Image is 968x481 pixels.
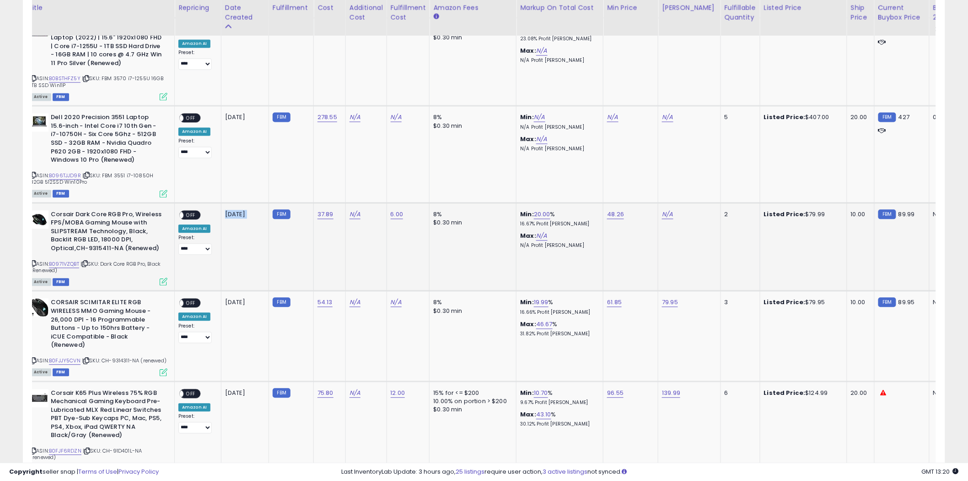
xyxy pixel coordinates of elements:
div: % [520,389,596,406]
b: Corsair Dark Core RGB Pro, Wireless FPS/MOBA Gaming Mouse with SLIPSTREAM Technology, Black, Back... [51,211,162,256]
div: N/A [933,299,963,307]
b: Listed Price: [764,298,806,307]
a: N/A [350,113,360,122]
div: $0.30 min [433,34,509,42]
b: Corsair K65 Plus Wireless 75% RGB Mechanical Gaming Keyboard Pre-Lubricated MLX Red Linear Switch... [51,389,162,443]
img: 41RIiEEtGGL._SL40_.jpg [30,389,48,408]
a: N/A [536,232,547,241]
a: 12.00 [391,389,405,398]
a: 6.00 [391,210,403,219]
b: Min: [520,210,534,219]
div: Date Created [225,3,265,22]
small: Amazon Fees. [433,13,439,21]
div: $0.30 min [433,122,509,131]
a: 139.99 [662,389,680,398]
div: Additional Cost [350,3,383,22]
small: FBM [273,298,290,307]
a: B0BSTHFZ5Y [49,75,81,83]
a: N/A [534,113,545,122]
a: 3 active listings [543,467,588,476]
span: | SKU: CH-9314311-NA (renewed) [82,357,167,365]
span: FBM [53,279,69,286]
div: 8% [433,211,509,219]
div: N/A [933,211,963,219]
div: Preset: [178,138,214,159]
div: $79.95 [764,299,840,307]
b: Max: [520,135,536,144]
div: % [520,411,596,428]
div: Markup on Total Cost [520,3,599,13]
img: 41Qm1AtAVcL._SL40_.jpg [30,211,48,229]
div: [DATE] [225,389,262,398]
a: N/A [391,298,402,307]
div: Fulfillment [273,3,310,13]
span: FBM [53,93,69,101]
span: OFF [183,300,198,307]
div: Amazon AI [178,225,210,233]
div: 8% [433,299,509,307]
span: | SKU: CH-91D401L-NA (renewed) [30,448,142,461]
b: Listed Price: [764,210,806,219]
img: 41U97+rJbSS._SL40_.jpg [30,114,48,132]
div: 10.00 [851,299,867,307]
div: 10.00 [851,211,867,219]
div: Min Price [607,3,654,13]
p: 9.67% Profit [PERSON_NAME] [520,400,596,406]
div: [DATE] [225,114,262,122]
b: Dell Precision 3570 Workstation Laptop (2022) | 15.6" 1920x1080 FHD | Core i7-1255U - 1TB SSD Har... [51,26,162,71]
div: $79.99 [764,211,840,219]
b: Max: [520,232,536,240]
span: FBM [53,369,69,377]
div: $124.99 [764,389,840,398]
span: 2025-08-13 13:20 GMT [922,467,959,476]
b: Listed Price: [764,113,806,122]
b: Min: [520,298,534,307]
div: % [520,211,596,228]
div: % [520,321,596,338]
div: seller snap | | [9,468,159,476]
small: FBM [273,113,290,122]
a: 61.85 [607,298,622,307]
a: 48.26 [607,210,624,219]
span: OFF [183,390,198,398]
div: [DATE] [225,211,262,219]
span: FBM [53,190,69,198]
div: $0.30 min [433,406,509,414]
span: | SKU: FBM 3570 i7-1255U 16GB 1TB SSD Win11P [30,75,163,89]
div: 8% [433,114,509,122]
b: Min: [520,113,534,122]
div: $0.30 min [433,219,509,227]
div: Preset: [178,323,214,344]
span: 89.99 [898,210,915,219]
div: 20.00 [851,114,867,122]
div: 6 [725,389,753,398]
b: Max: [520,47,536,55]
div: Last InventoryLab Update: 3 hours ago, require user action, not synced. [342,468,959,476]
a: B096TJJD9R [49,172,81,180]
div: 2 [725,211,753,219]
a: 43.10 [536,410,551,420]
p: N/A Profit [PERSON_NAME] [520,146,596,153]
div: Fulfillable Quantity [725,3,756,22]
div: Amazon AI [178,40,210,48]
a: 46.67 [536,320,553,329]
div: N/A [933,389,963,398]
a: 25 listings [456,467,485,476]
div: Amazon AI [178,313,210,321]
p: 16.67% Profit [PERSON_NAME] [520,221,596,228]
div: 10.00% on portion > $200 [433,398,509,406]
div: 3 [725,299,753,307]
a: N/A [391,113,402,122]
strong: Copyright [9,467,43,476]
div: Fulfillment Cost [391,3,426,22]
img: 41+hlaqj5qL._SL40_.jpg [30,299,48,317]
div: Amazon AI [178,128,210,136]
div: $407.00 [764,114,840,122]
p: 23.08% Profit [PERSON_NAME] [520,36,596,43]
b: Max: [520,410,536,419]
a: N/A [350,298,360,307]
a: 79.95 [662,298,678,307]
span: All listings currently available for purchase on Amazon [30,369,51,377]
div: 5 [725,114,753,122]
small: FBM [878,298,896,307]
